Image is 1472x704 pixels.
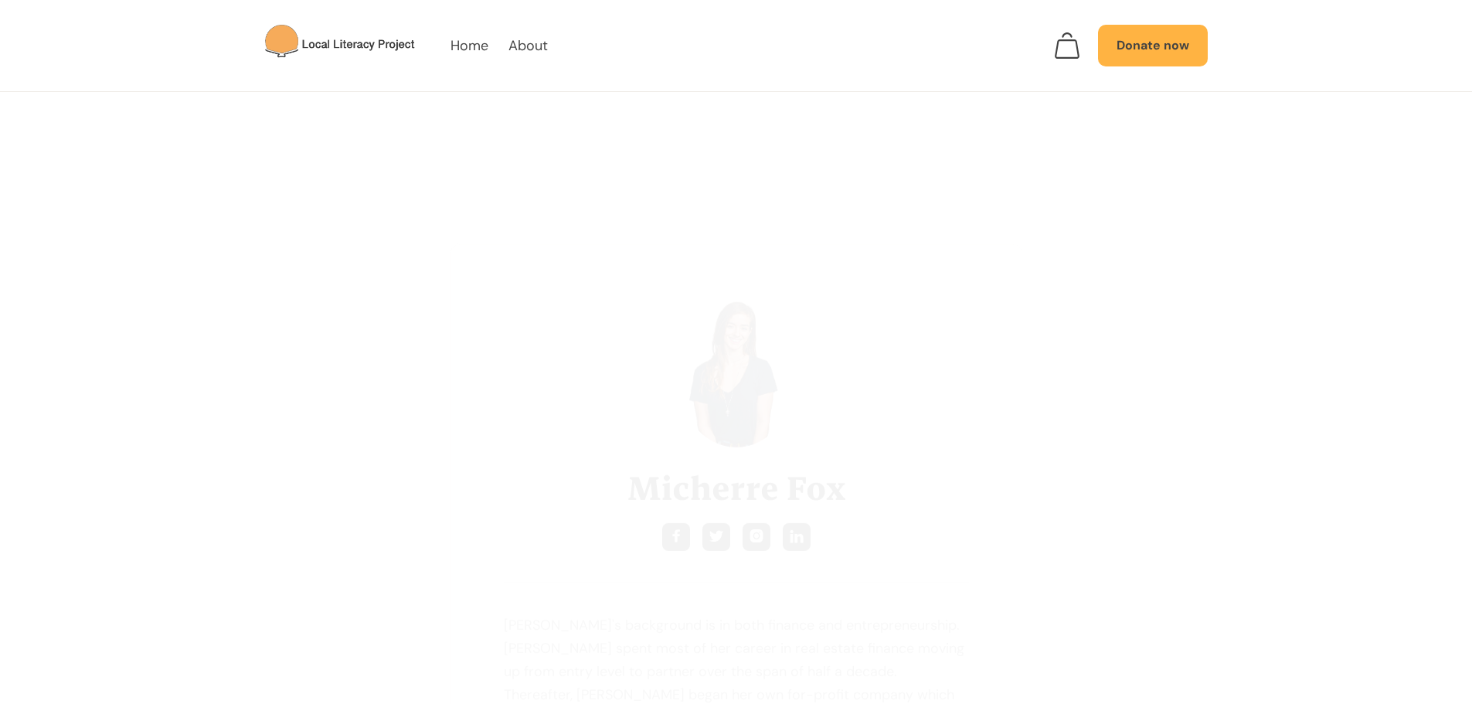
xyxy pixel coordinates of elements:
div:  [750,529,763,545]
a:  [783,523,811,551]
a: Donate now [1098,25,1208,66]
a: home [265,25,450,66]
a:  [702,523,730,551]
img: Micherre Fox [675,288,798,447]
div:  [669,529,683,545]
a: Open empty cart [1055,32,1079,59]
h1: Micherre Fox [627,466,845,511]
a:  [743,523,770,551]
a: Home [450,34,488,57]
a:  [662,523,690,551]
div:  [709,529,723,545]
a: About [508,34,548,57]
div:  [790,529,804,545]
